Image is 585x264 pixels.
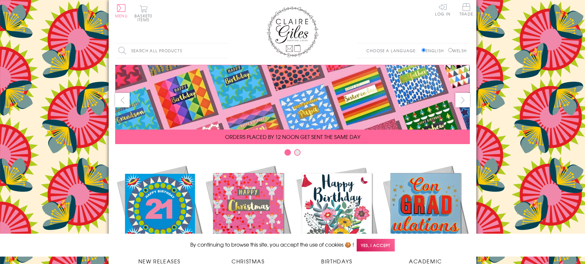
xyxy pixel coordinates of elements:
[115,149,470,159] div: Carousel Pagination
[294,149,301,156] button: Carousel Page 2
[421,48,426,52] input: English
[267,6,318,57] img: Claire Giles Greetings Cards
[225,133,360,141] span: ORDERS PLACED BY 12 NOON GET SENT THE SAME DAY
[134,5,152,22] button: Basket0 items
[115,4,128,18] button: Menu
[115,44,228,58] input: Search all products
[115,93,130,107] button: prev
[435,3,451,16] a: Log In
[366,48,420,54] p: Choose a language:
[115,13,128,19] span: Menu
[448,48,467,54] label: Welsh
[284,149,291,156] button: Carousel Page 1 (Current Slide)
[460,3,473,17] a: Trade
[222,44,228,58] input: Search
[357,239,395,251] span: Yes, I accept
[137,13,152,23] span: 0 items
[460,3,473,16] span: Trade
[421,48,447,54] label: English
[455,93,470,107] button: next
[448,48,452,52] input: Welsh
